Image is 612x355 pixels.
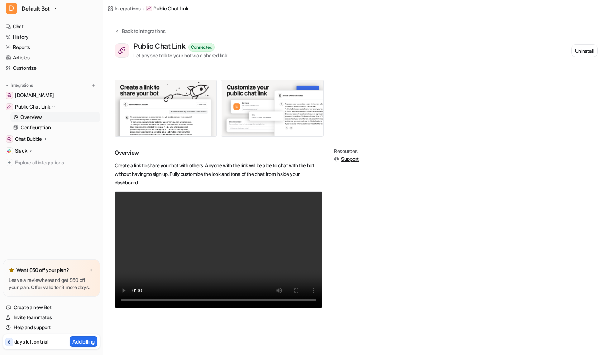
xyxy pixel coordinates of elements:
[133,42,188,51] div: Public Chat Link
[120,27,165,35] div: Back to integrations
[571,44,598,57] button: Uninstall
[20,114,42,121] p: Overview
[3,322,100,332] a: Help and support
[107,5,141,12] a: Integrations
[6,159,13,166] img: explore all integrations
[10,123,100,133] a: Configuration
[3,158,100,168] a: Explore all integrations
[7,137,11,141] img: Chat Bubble
[8,339,10,345] p: 6
[15,157,97,168] span: Explore all integrations
[334,155,359,163] button: Support
[6,3,17,14] span: D
[115,5,141,12] div: Integrations
[133,52,227,59] div: Let anyone talk to your bot via a shared link
[7,93,11,97] img: getrella.com
[334,148,359,154] div: Resources
[341,155,359,163] span: Support
[3,312,100,322] a: Invite teammates
[9,277,94,291] p: Leave a review and get $50 off your plan. Offer valid for 3 more days.
[11,82,33,88] p: Integrations
[16,267,69,274] p: Want $50 off your plan?
[3,53,100,63] a: Articles
[7,149,11,153] img: Slack
[42,277,52,283] a: here
[21,4,50,14] span: Default Bot
[115,161,322,187] p: Create a link to share your bot with others. Anyone with the link will be able to chat with the b...
[7,105,11,109] img: Public Chat Link
[15,135,42,143] p: Chat Bubble
[91,83,96,88] img: menu_add.svg
[3,21,100,32] a: Chat
[3,42,100,52] a: Reports
[3,32,100,42] a: History
[9,267,14,273] img: star
[115,191,322,308] video: Your browser does not support the video tag.
[3,82,35,89] button: Integrations
[3,302,100,312] a: Create a new Bot
[153,5,188,12] p: Public Chat Link
[143,5,144,12] span: /
[14,338,48,345] p: days left on trial
[3,90,100,100] a: getrella.com[DOMAIN_NAME]
[334,157,339,162] img: support.svg
[188,43,215,52] div: Connected
[10,112,100,122] a: Overview
[15,92,54,99] span: [DOMAIN_NAME]
[89,268,93,273] img: x
[4,83,9,88] img: expand menu
[21,124,51,131] p: Configuration
[115,148,322,157] h2: Overview
[15,103,50,110] p: Public Chat Link
[115,27,165,42] button: Back to integrations
[146,5,188,12] a: Public Chat Link
[3,63,100,73] a: Customize
[72,338,95,345] p: Add billing
[70,336,97,347] button: Add billing
[15,147,27,154] p: Slack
